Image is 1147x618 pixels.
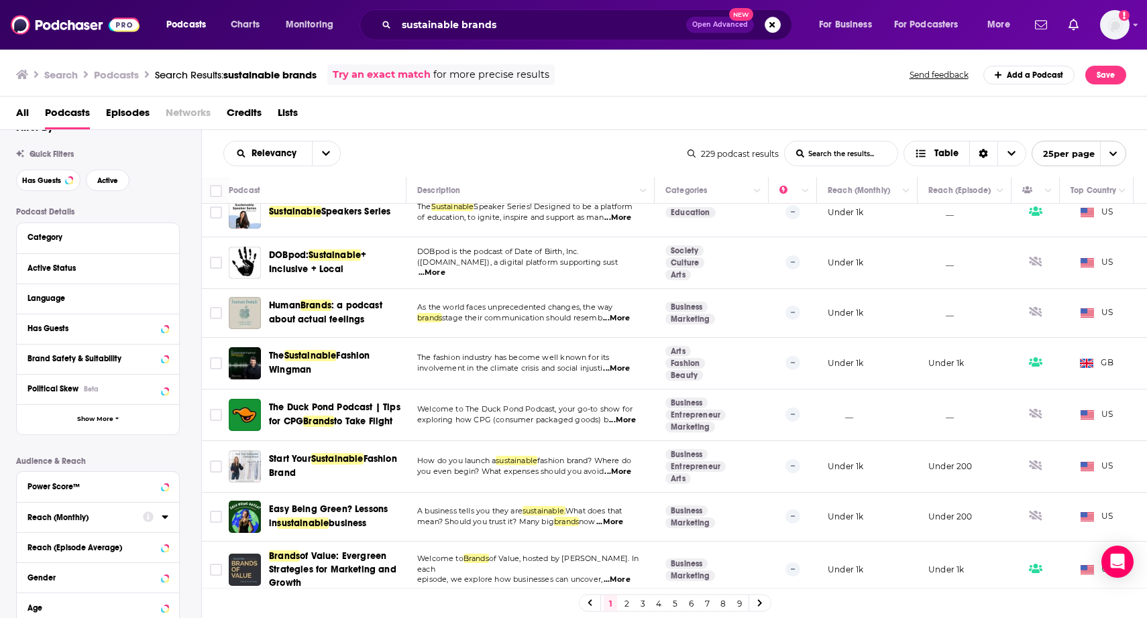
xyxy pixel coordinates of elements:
span: Toggle select row [210,257,222,269]
button: Column Actions [798,183,814,199]
span: GB [1080,357,1113,370]
img: Sustainable Speakers Series [229,196,261,229]
p: Under 1k [828,460,863,472]
div: Active Status [28,263,160,273]
span: Toggle select row [210,460,222,473]
p: -- [785,306,800,319]
div: Podcast [229,182,260,198]
span: Logged in as notablypr [1100,10,1130,40]
p: -- [785,459,800,473]
span: As the world faces unprecedented changes, the way [417,302,612,312]
span: 25 per page [1032,143,1095,164]
a: Human Brands: a podcast about actual feelings [229,297,261,329]
span: Human [269,300,301,311]
span: ...More [604,467,631,477]
a: 5 [668,595,681,611]
span: Monitoring [286,15,333,34]
span: exploring how CPG (consumer packaged goods) b [417,415,608,424]
p: Under 1k [828,564,863,575]
span: Credits [227,102,262,129]
div: Category [28,233,160,242]
button: Active [86,170,129,191]
span: US [1081,563,1113,576]
a: Marketing [665,570,715,581]
button: open menu [276,14,351,36]
a: Beauty [665,370,703,381]
a: Brandsof Value: Evergreen Strategies for Marketing and Growth [269,550,402,590]
div: Brand Safety & Suitability [28,354,157,363]
p: Under 1k [928,564,964,575]
a: The Sustainable Fashion Wingman [229,347,261,379]
span: stage their communication should resemb [442,313,602,322]
a: Education [665,207,716,218]
a: Business [665,449,708,460]
span: Active [97,177,118,184]
button: Choose View [904,141,1026,166]
a: Culture [665,257,704,268]
p: Under 1k [828,206,863,218]
div: 229 podcast results [688,149,779,159]
a: Business [665,302,708,312]
p: -- [785,356,800,369]
span: A business tells you they are [417,506,523,515]
div: Reach (Episode Average) [28,543,157,552]
button: Column Actions [1040,183,1056,199]
a: Charts [222,14,268,36]
button: Open AdvancedNew [686,17,754,33]
a: 6 [684,595,698,611]
a: Business [665,397,708,408]
span: US [1081,306,1113,320]
img: Start Your Sustainable Fashion Brand [229,450,261,483]
span: Podcasts [166,15,206,34]
a: Show notifications dropdown [1030,13,1052,36]
span: The fashion industry has become well known for its [417,353,610,362]
span: New [729,8,753,21]
a: Marketing [665,517,715,528]
a: Try an exact match [333,67,431,82]
span: US [1081,510,1113,523]
a: Podchaser - Follow, Share and Rate Podcasts [11,12,140,38]
a: Arts [665,269,691,280]
svg: Add a profile image [1119,10,1130,21]
img: Brands of Value: Evergreen Strategies for Marketing and Growth [229,554,261,586]
input: Search podcasts, credits, & more... [396,14,686,36]
span: Show More [77,416,113,423]
span: DOBpod: [269,249,309,261]
p: Podcast Details [16,207,180,217]
span: Toggle select row [210,357,222,369]
span: + Inclusive + Local [269,249,366,274]
a: Add a Podcast [983,66,1075,84]
a: Episodes [106,102,150,129]
a: Podcasts [45,102,90,129]
p: -- [785,408,800,421]
button: open menu [224,149,312,158]
a: Business [665,558,708,569]
div: Top Country [1071,182,1116,198]
a: Business [665,505,708,516]
div: Open Intercom Messenger [1101,546,1134,578]
button: open menu [885,14,978,36]
a: Easy Being Green? Lessons in sustainable business [229,501,261,533]
div: Power Score [779,182,798,198]
span: Has Guests [22,177,61,184]
span: The [269,350,284,361]
a: Arts [665,346,691,357]
button: open menu [978,14,1027,36]
button: Reach (Monthly) [28,508,143,525]
h3: Search [44,68,78,81]
img: DOBpod: Sustainable + Inclusive + Local [229,247,261,279]
div: Has Guests [1022,182,1041,198]
a: Entrepreneur [665,410,726,420]
span: The Duck Pond Podcast | Tips for CPG [269,401,400,426]
span: ...More [604,574,631,585]
p: __ [928,409,954,420]
a: Show notifications dropdown [1063,13,1084,36]
div: Reach (Monthly) [828,182,890,198]
span: For Podcasters [894,15,959,34]
span: Sustainable [431,202,474,211]
a: All [16,102,29,129]
span: Brands [301,300,331,311]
